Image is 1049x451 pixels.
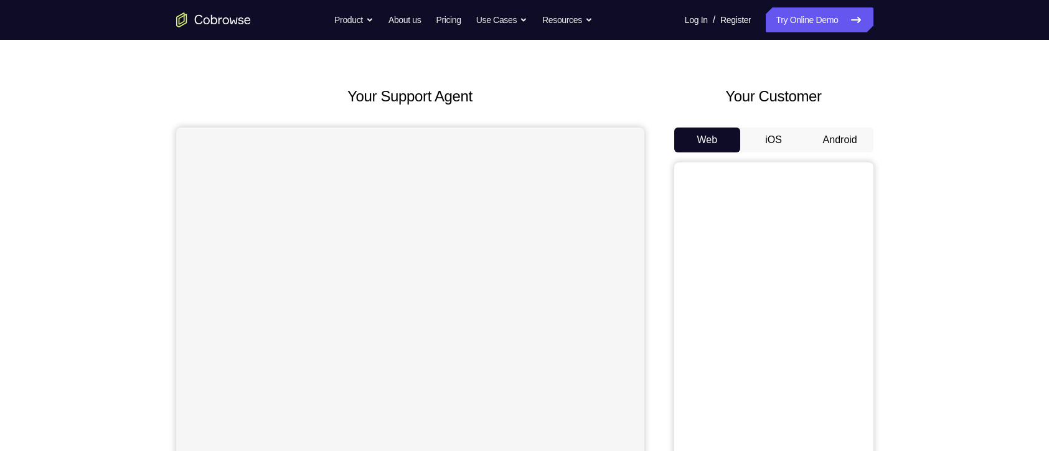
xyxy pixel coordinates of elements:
a: Try Online Demo [766,7,873,32]
button: Android [807,128,873,152]
a: About us [388,7,421,32]
button: Use Cases [476,7,527,32]
h2: Your Customer [674,85,873,108]
button: Resources [542,7,593,32]
h2: Your Support Agent [176,85,644,108]
span: / [713,12,715,27]
button: iOS [740,128,807,152]
a: Go to the home page [176,12,251,27]
button: Web [674,128,741,152]
a: Register [720,7,751,32]
a: Log In [685,7,708,32]
button: Product [334,7,374,32]
a: Pricing [436,7,461,32]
